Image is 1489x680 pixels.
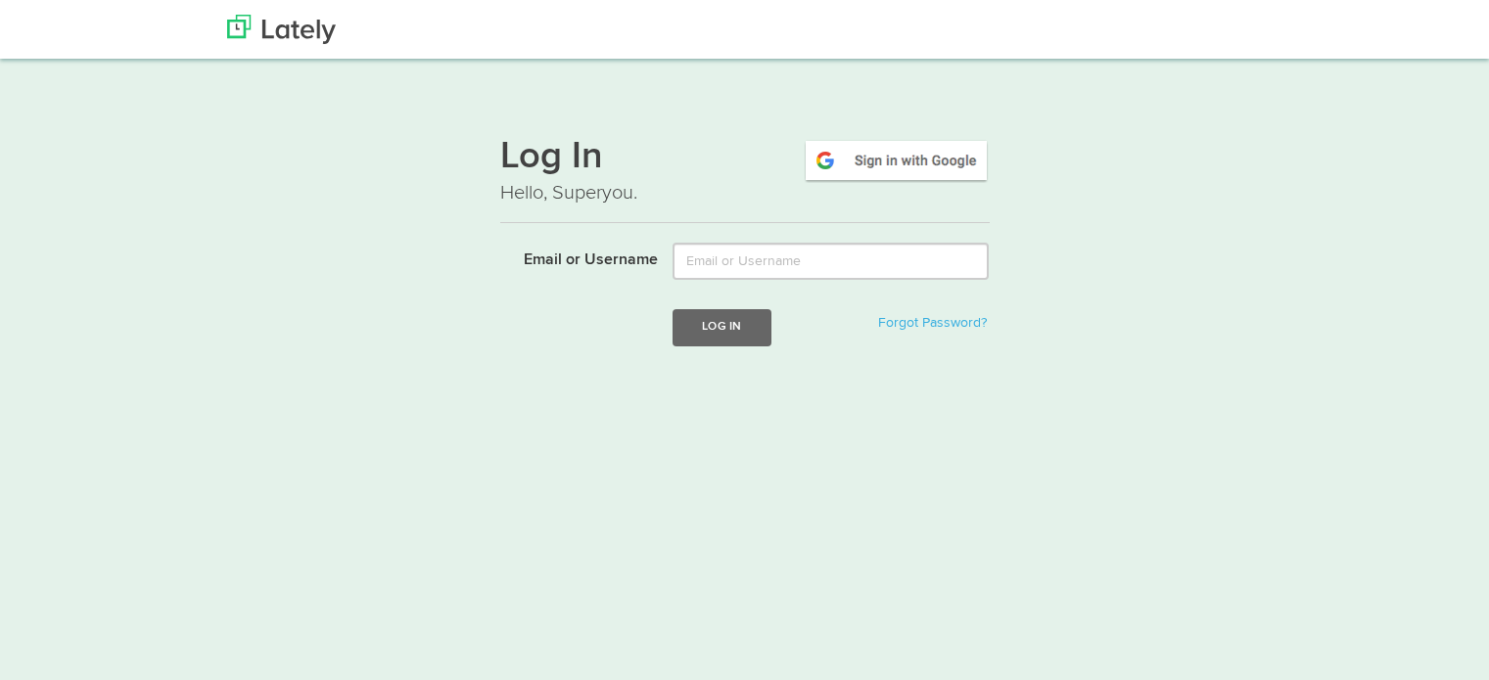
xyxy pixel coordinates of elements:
[227,15,336,44] img: Lately
[500,179,990,207] p: Hello, Superyou.
[803,138,990,183] img: google-signin.png
[878,316,987,330] a: Forgot Password?
[486,243,659,272] label: Email or Username
[673,243,989,280] input: Email or Username
[500,138,990,179] h1: Log In
[673,309,770,345] button: Log In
